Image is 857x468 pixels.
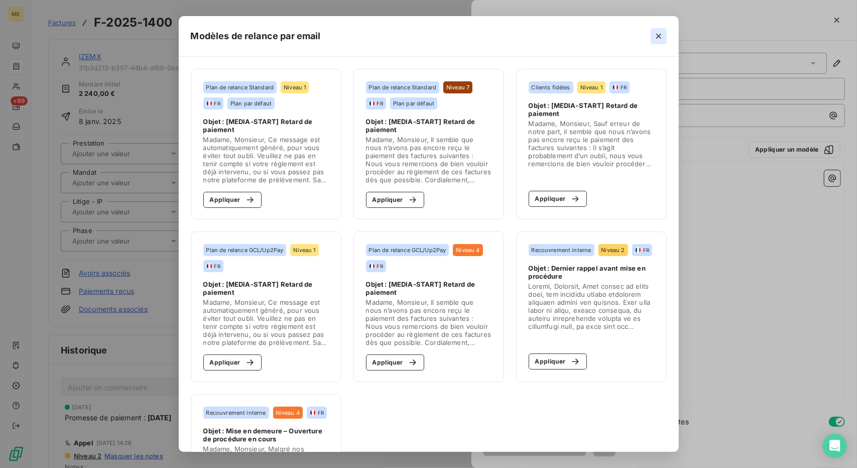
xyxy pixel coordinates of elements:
[613,84,627,91] div: FR
[276,410,300,416] span: Niveau 4
[529,282,654,330] span: Loremi, Dolorsit, Amet consec ad elits doei, tem incididu utlabo etdolorem aliquaen admini ven qu...
[206,263,220,270] div: FR
[529,354,587,370] button: Appliquer
[446,84,469,90] span: Niveau 7
[529,101,654,118] span: Objet : [MEDIA-START] Retard de paiement
[206,410,266,416] span: Recouvrement interne
[823,434,847,458] div: Open Intercom Messenger
[230,100,272,106] span: Plan par défaut
[366,280,492,296] span: Objet : [MEDIA-START] Retard de paiement
[206,84,274,90] span: Plan de relance Standard
[393,100,434,106] span: Plan par défaut
[369,263,383,270] div: FR
[284,84,306,90] span: Niveau 1
[366,136,492,184] span: Madame, Monsieur, Il semble que nous n’avons pas encore reçu le paiement des factures suivantes :...
[532,84,570,90] span: Clients fidèles
[369,84,437,90] span: Plan de relance Standard
[529,120,654,168] span: Madame, Monsieur, Sauf erreur de notre part, il semble que nous n’avons pas encore reçu le paieme...
[206,100,220,107] div: FR
[366,118,492,134] span: Objet : [MEDIA-START] Retard de paiement
[366,298,492,346] span: Madame, Monsieur, Il semble que nous n’avons pas encore reçu le paiement des factures suivantes :...
[310,409,324,416] div: FR
[635,247,649,254] div: FR
[203,136,329,184] span: Madame, Monsieur, Ce message est automatiquement généré, pour vous éviter tout oubli. Veuillez ne...
[366,192,425,208] button: Appliquer
[529,191,587,207] button: Appliquer
[366,355,425,371] button: Appliquer
[601,247,625,253] span: Niveau 2
[203,355,262,371] button: Appliquer
[369,100,383,107] div: FR
[203,280,329,296] span: Objet : [MEDIA-START] Retard de paiement
[532,247,591,253] span: Recouvrement interne
[206,247,284,253] span: Plan de relance GCL/Up2Pay
[191,29,321,43] h5: Modèles de relance par email
[203,427,329,443] span: Objet : Mise en demeure – Ouverture de procédure en cours
[456,247,479,253] span: Niveau 4
[203,298,329,346] span: Madame, Monsieur, Ce message est automatiquement généré, pour vous éviter tout oubli. Veuillez ne...
[369,247,446,253] span: Plan de relance GCL/Up2Pay
[203,192,262,208] button: Appliquer
[529,264,654,280] span: Objet : Dernier rappel avant mise en procédure
[580,84,602,90] span: Niveau 1
[293,247,315,253] span: Niveau 1
[203,118,329,134] span: Objet : [MEDIA-START] Retard de paiement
